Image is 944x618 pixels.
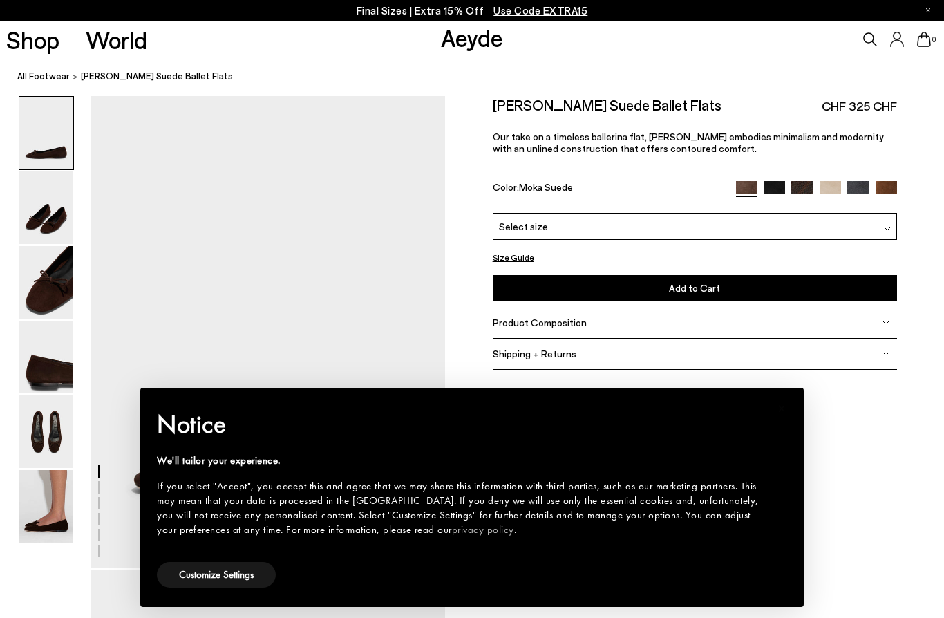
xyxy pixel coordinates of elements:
div: If you select "Accept", you accept this and agree that we may share this information with third p... [157,479,765,537]
img: Delfina Suede Ballet Flats - Image 5 [19,395,73,468]
a: privacy policy [452,523,514,536]
img: Delfina Suede Ballet Flats - Image 6 [19,470,73,543]
a: All Footwear [17,69,70,84]
span: 0 [931,36,938,44]
span: [PERSON_NAME] Suede Ballet Flats [81,69,233,84]
span: Navigate to /collections/ss25-final-sizes [493,4,587,17]
span: Our take on a timeless ballerina flat, [PERSON_NAME] embodies minimalism and modernity with an un... [493,131,883,154]
button: Close this notice [765,392,798,425]
div: Color: [493,181,723,197]
img: svg%3E [882,350,889,357]
span: Shipping + Returns [493,348,576,359]
span: × [777,397,786,419]
span: Product Composition [493,317,587,328]
h2: [PERSON_NAME] Suede Ballet Flats [493,96,721,113]
a: 0 [917,32,931,47]
img: svg%3E [884,225,891,232]
nav: breadcrumb [17,58,944,96]
img: Delfina Suede Ballet Flats - Image 2 [19,171,73,244]
img: Delfina Suede Ballet Flats - Image 3 [19,246,73,319]
img: svg%3E [882,319,889,326]
img: Delfina Suede Ballet Flats - Image 4 [19,321,73,393]
a: Aeyde [441,23,503,52]
button: Customize Settings [157,562,276,588]
a: Shop [6,28,59,52]
span: CHF 325 CHF [822,97,897,115]
h2: Notice [157,406,765,442]
span: Moka Suede [519,181,573,193]
span: Add to Cart [669,282,720,294]
span: Select size [499,219,548,234]
button: Add to Cart [493,275,897,301]
div: We'll tailor your experience. [157,453,765,468]
img: Delfina Suede Ballet Flats - Image 1 [19,97,73,169]
a: World [86,28,147,52]
button: Size Guide [493,249,534,266]
p: Final Sizes | Extra 15% Off [357,2,588,19]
